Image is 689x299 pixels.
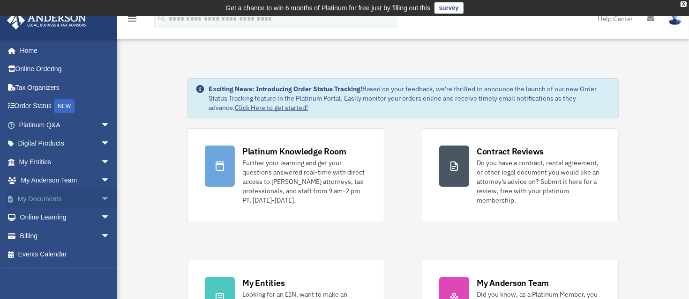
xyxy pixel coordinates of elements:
a: Tax Organizers [7,78,124,97]
a: Platinum Knowledge Room Further your learning and get your questions answered real-time with dire... [187,128,384,222]
i: search [157,13,167,23]
a: Online Ordering [7,60,124,79]
span: arrow_drop_down [101,116,120,135]
a: Events Calendar [7,245,124,264]
div: Do you have a contract, rental agreement, or other legal document you would like an attorney's ad... [477,158,601,205]
a: Contract Reviews Do you have a contract, rental agreement, or other legal document you would like... [422,128,619,222]
i: menu [127,13,138,24]
a: Digital Productsarrow_drop_down [7,134,124,153]
a: Online Learningarrow_drop_down [7,208,124,227]
span: arrow_drop_down [101,226,120,246]
a: menu [127,16,138,24]
span: arrow_drop_down [101,208,120,227]
a: My Entitiesarrow_drop_down [7,153,124,171]
a: survey [434,2,464,14]
div: NEW [54,99,75,113]
span: arrow_drop_down [101,153,120,172]
a: Billingarrow_drop_down [7,226,124,245]
a: Home [7,41,120,60]
span: arrow_drop_down [101,190,120,209]
img: User Pic [668,12,682,25]
a: My Documentsarrow_drop_down [7,190,124,208]
div: Get a chance to win 6 months of Platinum for free just by filling out this [225,2,430,14]
div: Based on your feedback, we're thrilled to announce the launch of our new Order Status Tracking fe... [209,84,611,112]
div: My Entities [242,277,285,289]
a: My Anderson Teamarrow_drop_down [7,171,124,190]
strong: Exciting News: Introducing Order Status Tracking! [209,85,362,93]
a: Platinum Q&Aarrow_drop_down [7,116,124,134]
div: Further your learning and get your questions answered real-time with direct access to [PERSON_NAM... [242,158,367,205]
a: Order StatusNEW [7,97,124,116]
div: close [681,1,687,7]
div: Contract Reviews [477,146,544,157]
span: arrow_drop_down [101,134,120,153]
div: My Anderson Team [477,277,549,289]
div: Platinum Knowledge Room [242,146,346,157]
img: Anderson Advisors Platinum Portal [4,11,89,29]
a: Click Here to get started! [235,103,308,112]
span: arrow_drop_down [101,171,120,190]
